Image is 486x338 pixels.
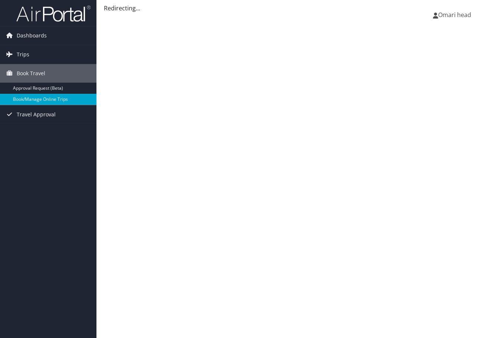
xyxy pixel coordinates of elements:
span: Book Travel [17,64,45,83]
a: Omari head [433,4,479,26]
span: Dashboards [17,26,47,45]
span: Omari head [438,11,471,19]
span: Travel Approval [17,105,56,124]
span: Trips [17,45,29,64]
img: airportal-logo.png [16,5,91,22]
div: Redirecting... [104,4,479,13]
